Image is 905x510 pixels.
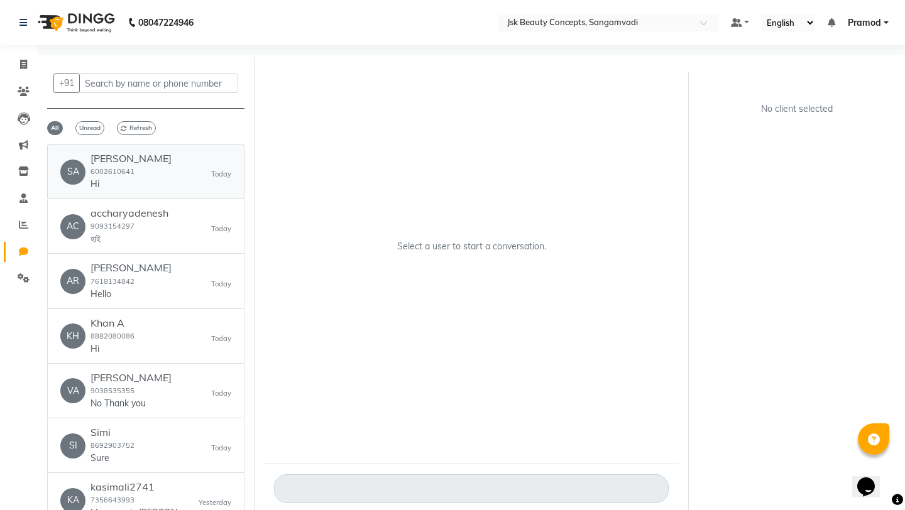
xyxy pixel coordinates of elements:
[53,73,80,93] button: +91
[90,426,134,438] h6: Simi
[211,279,231,290] small: Today
[60,269,85,294] div: AR
[848,16,881,30] span: Pramod
[90,342,134,355] p: Hi
[211,334,231,344] small: Today
[90,232,168,246] p: হাই
[90,262,172,274] h6: [PERSON_NAME]
[852,460,892,497] iframe: chat widget
[90,386,134,395] small: 9038535355
[90,496,134,504] small: 7356643993
[117,121,156,135] span: Refresh
[90,207,168,219] h6: accharyadenesh
[397,240,546,253] p: Select a user to start a conversation.
[32,5,118,40] img: logo
[199,497,231,508] small: Yesterday
[60,160,85,185] div: SA
[211,169,231,180] small: Today
[90,178,172,191] p: Hi
[60,433,85,458] div: SI
[728,102,865,116] div: No client selected
[90,332,134,340] small: 8882080086
[79,73,238,93] input: Search by name or phone number
[90,222,134,231] small: 9093154297
[138,5,194,40] b: 08047224946
[90,317,134,329] h6: Khan A
[211,224,231,234] small: Today
[90,277,134,286] small: 7618134842
[90,481,185,493] h6: kasimali2741
[60,214,85,239] div: AC
[90,372,172,384] h6: [PERSON_NAME]
[47,121,63,135] span: All
[90,288,172,301] p: Hello
[211,443,231,453] small: Today
[90,153,172,165] h6: [PERSON_NAME]
[211,388,231,399] small: Today
[90,452,134,465] p: Sure
[90,167,134,176] small: 6002610641
[90,397,172,410] p: No Thank you
[90,441,134,450] small: 8692903752
[60,378,85,403] div: VA
[75,121,104,135] span: Unread
[60,323,85,349] div: KH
